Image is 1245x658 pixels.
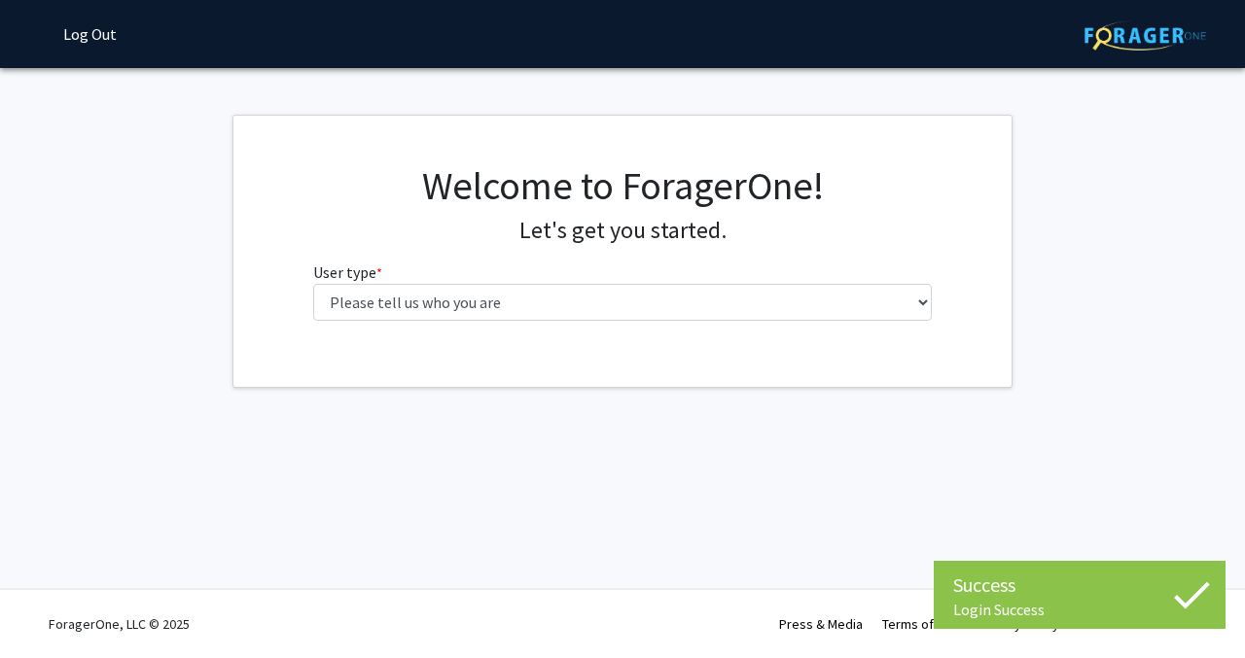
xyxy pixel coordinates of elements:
[882,615,959,633] a: Terms of Use
[313,162,933,209] h1: Welcome to ForagerOne!
[313,260,382,284] label: User type
[953,600,1206,619] div: Login Success
[1085,20,1206,51] img: ForagerOne Logo
[49,590,190,658] div: ForagerOne, LLC © 2025
[953,571,1206,600] div: Success
[779,615,863,633] a: Press & Media
[313,217,933,245] h4: Let's get you started.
